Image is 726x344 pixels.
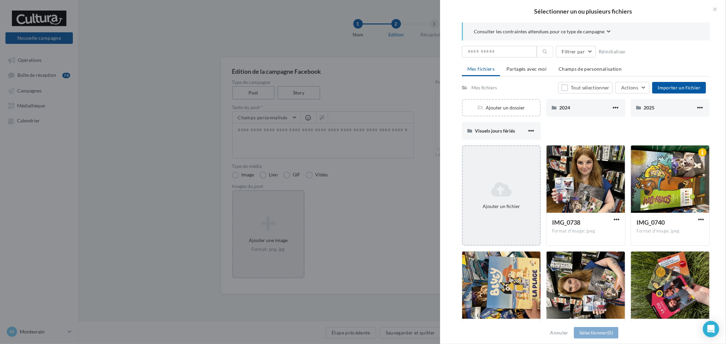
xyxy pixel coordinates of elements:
[558,82,613,93] button: Tout sélectionner
[475,128,515,134] span: Visuels jours fériés
[506,66,547,72] span: Partagés avec moi
[621,85,638,90] span: Actions
[574,327,618,339] button: Sélectionner(0)
[451,8,715,14] h2: Sélectionner un ou plusieurs fichiers
[607,330,613,336] span: (0)
[467,66,495,72] span: Mes fichiers
[474,28,611,36] button: Consulter les contraintes attendues pour ce type de campagne
[552,219,580,226] span: IMG_0738
[652,82,706,93] button: Importer un fichier
[471,84,497,91] div: Mes fichiers
[559,105,570,110] span: 2024
[596,48,629,56] button: Réinitialiser
[703,321,719,337] div: Open Intercom Messenger
[644,105,655,110] span: 2025
[548,329,571,337] button: Annuler
[552,228,619,234] div: Format d'image: jpeg
[466,203,537,210] div: Ajouter un fichier
[463,104,540,111] div: Ajouter un dossier
[658,85,700,90] span: Importer un fichier
[636,219,665,226] span: IMG_0740
[474,28,604,35] span: Consulter les contraintes attendues pour ce type de campagne
[615,82,649,93] button: Actions
[559,66,622,72] span: Champs de personnalisation
[636,228,704,234] div: Format d'image: jpeg
[556,46,596,57] button: Filtrer par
